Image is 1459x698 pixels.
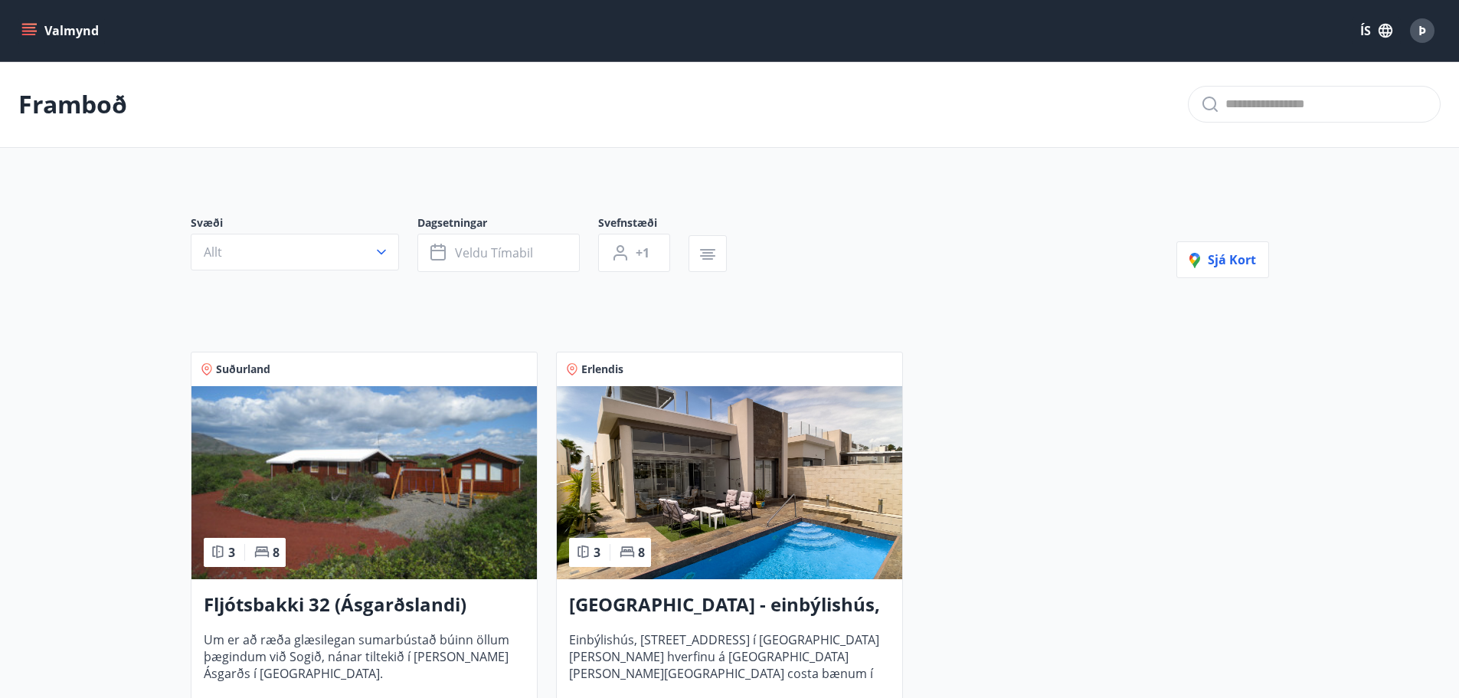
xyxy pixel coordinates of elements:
span: 3 [228,544,235,561]
span: Um er að ræða glæsilegan sumarbústað búinn öllum þægindum við Sogið, nánar tiltekið í [PERSON_NAM... [204,631,525,682]
button: Sjá kort [1176,241,1269,278]
img: Paella dish [191,386,537,579]
button: Þ [1404,12,1441,49]
span: Svefnstæði [598,215,689,234]
span: Dagsetningar [417,215,598,234]
button: Allt [191,234,399,270]
span: Erlendis [581,362,623,377]
button: menu [18,17,105,44]
h3: Fljótsbakki 32 (Ásgarðslandi) [204,591,525,619]
span: +1 [636,244,649,261]
span: Suðurland [216,362,270,377]
span: Svæði [191,215,417,234]
span: Þ [1418,22,1426,39]
span: Sjá kort [1189,251,1256,268]
span: Veldu tímabil [455,244,533,261]
span: Allt [204,244,222,261]
span: 8 [273,544,280,561]
span: 3 [594,544,600,561]
img: Paella dish [557,386,902,579]
button: +1 [598,234,670,272]
span: Einbýlishús, [STREET_ADDRESS] í [GEOGRAPHIC_DATA][PERSON_NAME] hverfinu á [GEOGRAPHIC_DATA] [PERS... [569,631,890,682]
button: ÍS [1352,17,1401,44]
h3: [GEOGRAPHIC_DATA] - einbýlishús, nr. 9/2 [569,591,890,619]
span: 8 [638,544,645,561]
button: Veldu tímabil [417,234,580,272]
p: Framboð [18,87,127,121]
